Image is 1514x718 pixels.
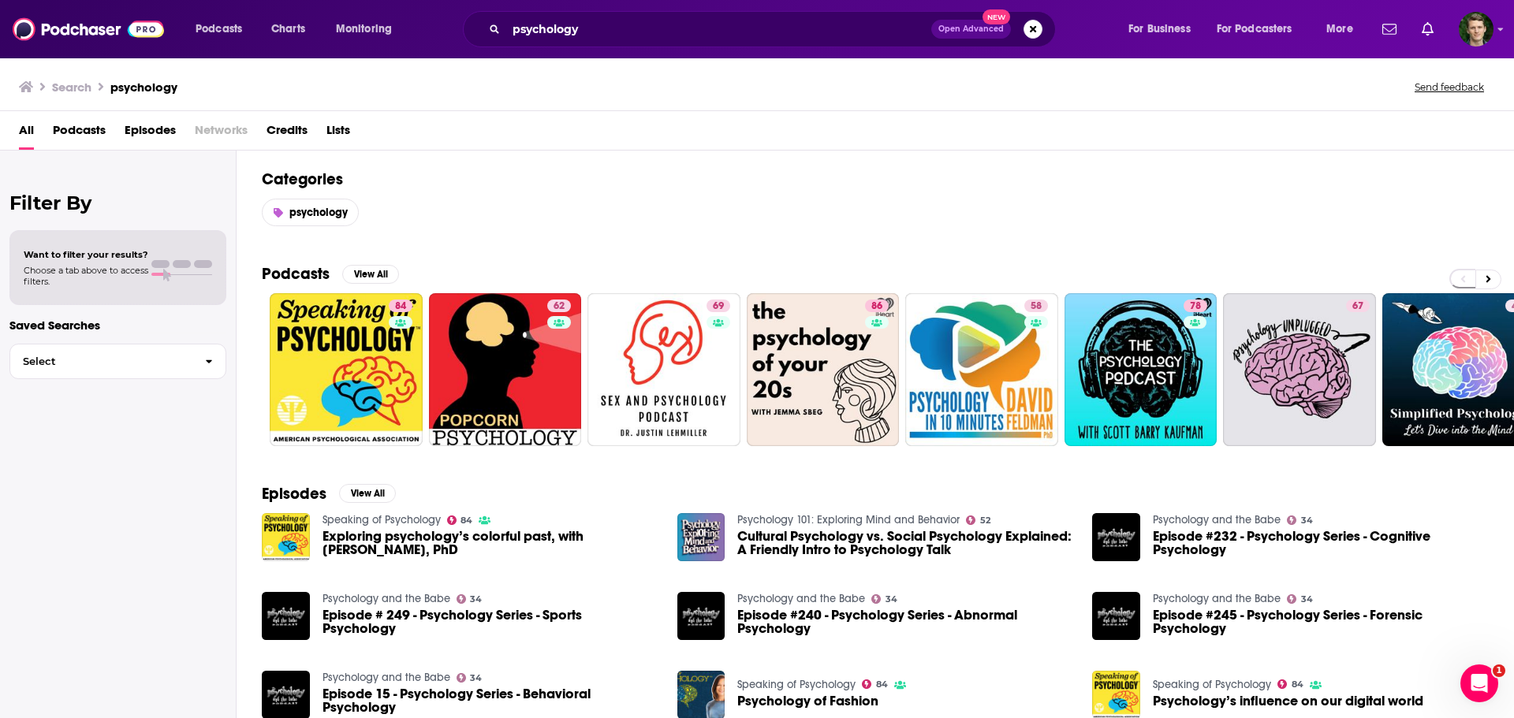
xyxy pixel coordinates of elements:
[470,675,482,682] span: 34
[429,293,582,446] a: 62
[1184,299,1207,312] a: 78
[323,687,658,714] a: Episode 15 - Psychology Series - Behavioral Psychology
[1287,515,1313,525] a: 34
[1292,681,1303,688] span: 84
[289,206,348,219] span: psychology
[506,17,931,42] input: Search podcasts, credits, & more...
[24,249,148,260] span: Want to filter your results?
[1217,18,1292,40] span: For Podcasters
[1346,299,1370,312] a: 67
[1092,592,1140,640] a: Episode #245 - Psychology Series - Forensic Psychology
[737,608,1073,635] a: Episode #240 - Psychology Series - Abnormal Psychology
[1410,80,1489,94] button: Send feedback
[110,80,177,95] h3: psychology
[1024,299,1048,312] a: 58
[737,694,878,708] a: Psychology of Fashion
[737,513,960,526] a: Psychology 101: Exploring Mind and Behavior
[323,592,450,605] a: Psychology and the Babe
[1153,694,1423,708] a: Psychology’s influence on our digital world
[677,592,725,640] img: Episode #240 - Psychology Series - Abnormal Psychology
[747,293,900,446] a: 86
[262,264,330,284] h2: Podcasts
[323,671,450,684] a: Psychology and the Babe
[9,192,226,214] h2: Filter By
[1031,299,1042,314] span: 58
[13,14,164,44] a: Podchaser - Follow, Share and Rate Podcasts
[547,299,571,312] a: 62
[737,530,1073,556] a: Cultural Psychology vs. Social Psychology Explained: A Friendly Intro to Psychology Talk
[470,596,482,603] span: 34
[1326,18,1353,40] span: More
[1287,594,1313,604] a: 34
[53,117,106,150] a: Podcasts
[262,513,310,561] a: Exploring psychology’s colorful past, with Dr. Cathy Faye, PhD
[931,20,1011,39] button: Open AdvancedNew
[270,293,423,446] a: 84
[336,18,392,40] span: Monitoring
[862,679,888,689] a: 84
[196,18,242,40] span: Podcasts
[1128,18,1191,40] span: For Business
[52,80,91,95] h3: Search
[1376,16,1403,43] a: Show notifications dropdown
[677,513,725,561] img: Cultural Psychology vs. Social Psychology Explained: A Friendly Intro to Psychology Talk
[983,9,1011,24] span: New
[1277,679,1303,689] a: 84
[326,117,350,150] a: Lists
[323,530,658,556] span: Exploring psychology’s colorful past, with [PERSON_NAME], PhD
[457,673,483,683] a: 34
[865,299,889,312] a: 86
[323,513,441,526] a: Speaking of Psychology
[9,344,226,379] button: Select
[323,608,658,635] a: Episode # 249 - Psychology Series - Sports Psychology
[1153,678,1271,691] a: Speaking of Psychology
[587,293,740,446] a: 69
[1459,12,1493,47] span: Logged in as drew.kilman
[1153,530,1489,556] span: Episode #232 - Psychology Series - Cognitive Psychology
[478,11,1071,47] div: Search podcasts, credits, & more...
[262,592,310,640] a: Episode # 249 - Psychology Series - Sports Psychology
[1092,513,1140,561] img: Episode #232 - Psychology Series - Cognitive Psychology
[262,484,326,504] h2: Episodes
[1065,293,1218,446] a: 78
[395,299,406,314] span: 84
[457,594,483,604] a: 34
[261,17,315,42] a: Charts
[195,117,248,150] span: Networks
[323,530,658,556] a: Exploring psychology’s colorful past, with Dr. Cathy Faye, PhD
[1459,12,1493,47] button: Show profile menu
[267,117,308,150] a: Credits
[447,515,473,525] a: 84
[271,18,305,40] span: Charts
[1153,513,1281,526] a: Psychology and the Babe
[461,517,472,524] span: 84
[262,169,1489,189] h2: Categories
[966,515,990,525] a: 52
[325,17,412,42] button: open menu
[1190,299,1201,314] span: 78
[938,25,1004,33] span: Open Advanced
[19,117,34,150] a: All
[1117,17,1210,42] button: open menu
[1315,17,1373,42] button: open menu
[1153,608,1489,635] a: Episode #245 - Psychology Series - Forensic Psychology
[980,517,990,524] span: 52
[737,678,856,691] a: Speaking of Psychology
[713,299,724,314] span: 69
[262,484,396,504] a: EpisodesView All
[24,265,148,287] span: Choose a tab above to access filters.
[125,117,176,150] a: Episodes
[10,356,192,366] span: Select
[9,318,226,333] p: Saved Searches
[1301,596,1313,603] span: 34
